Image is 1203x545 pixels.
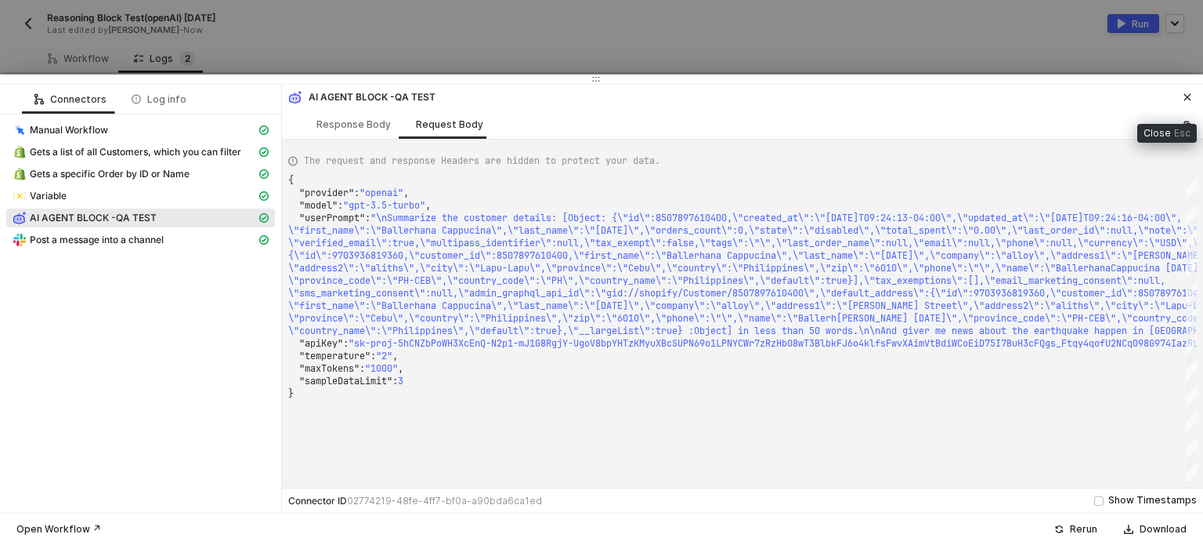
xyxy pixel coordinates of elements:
span: \"province_code\":\"PH-CEB\",\"country_code\":\"PH [288,274,562,287]
div: Connector ID [288,495,542,507]
span: TzKMyuXBcSUPN69o1LPNYCWr7zRzHb08wT3BlbkFJ6o4klfsFw [623,337,897,350]
span: \"first_name\":\"Ballerhana Cappucina\",\"last_nam [288,224,562,237]
span: icon-download [1124,525,1133,534]
span: "maxTokens" [299,362,359,375]
span: icon-cards [259,235,269,245]
span: "openai" [359,187,403,199]
span: ":\"[PERSON_NAME] Street\",\"address2\":\"aliths\", [825,300,1105,312]
div: Download [1140,523,1187,536]
img: integration-icon [13,146,26,158]
div: Close [1143,127,1171,140]
span: icon-close [1183,93,1192,102]
span: , [425,199,431,212]
span: , [398,362,403,375]
span: "userPrompt" [299,212,365,224]
span: rovince\":\"Cebu\",\"country\":\"Philippines\",\"z [562,262,836,274]
span: sabled\",\"total_spent\":\"0.00\",\"last_order_id\ [825,224,1100,237]
span: AI AGENT BLOCK -QA TEST [6,209,275,227]
textarea: Editor content;Press Alt+F1 for Accessibility Options. [288,174,289,175]
span: \"province\":\"Cebu\",\"country\":\"Philippines\", [288,312,562,325]
span: "sampleDataLimit" [299,375,392,387]
span: Variable [30,190,67,202]
span: icon-drag-indicator [591,74,601,84]
span: AI AGENT BLOCK -QA TEST [30,212,157,224]
span: ull,\"tax_exempt\":false,\"tags\":\"\",\"last_orde [562,237,836,249]
span: vXAimVtBdiWCoEiD75I7BuH3cFQgs_Ftqy4qofU2NCq098G974 [897,337,1171,350]
span: Post a message into a channel [6,231,275,249]
span: "model" [299,199,338,212]
span: nt\":null, [1111,274,1165,287]
span: icon-cards [259,125,269,135]
span: \"zip\":\"6010\",\"phone\":\"\",\"name\":\"Ballerh [562,312,836,325]
span: Gets a list of all Customers, which you can filter [30,146,241,158]
span: icon-cards [259,169,269,179]
img: integration-icon [13,124,26,136]
span: , [392,350,398,362]
div: Rerun [1070,523,1097,536]
span: : [343,337,349,350]
span: "apiKey" [299,337,343,350]
span: icon-success-page [1054,525,1064,534]
span: The request and response Headers are hidden to protect your data. [304,154,660,168]
span: Gets a specific Order by ID or Name [30,168,190,180]
span: : [359,362,365,375]
div: Response Body [316,118,391,131]
span: {\"id\":9703936819360,\"customer_id\":850789761040 [288,249,562,262]
img: integration-icon [289,91,302,104]
img: integration-icon [13,190,26,202]
span: ue}],\"tax_exemptions\":[],\"email_marketing_conse [836,274,1111,287]
span: ip\":\"6010\",\"phone\":\"\",\"name\":\"Ballerhana [836,262,1111,274]
span: { [288,174,294,187]
span: : [392,375,398,387]
span: : [338,199,343,212]
span: \",\"country_name\":\"Philippines\",\"default\":tr [562,274,836,287]
div: Show Timestamps [1108,493,1197,508]
span: ame\":\"[DATE]\",\"company\":\"alloy\",\"address [836,249,1100,262]
button: Download [1114,520,1197,539]
span: \"first_name\":\"Ballerhana Cappucina\",\"last_nam [288,300,562,312]
img: integration-icon [13,168,26,180]
span: ":8507897610400,\"created_at\":\"[DATE]T09:24: [645,212,897,224]
span: "2" [376,350,392,362]
span: \"address2\":\"aliths\",\"city\":\"Lapu-Lapu\",\"p [288,262,562,274]
span: e\":\"[DATE]\",\"orders_count\":0,\"state\":\"di [562,224,825,237]
span: 02774219-48fe-4ff7-bf0a-a90bda6ca1ed [347,495,542,507]
span: icon-cards [259,147,269,157]
span: efault_address\":{\"id\":9703936819360,\"customer_ [836,287,1111,300]
span: icon-logic [34,95,44,104]
span: Gets a list of all Customers, which you can filter [6,143,275,162]
div: Log info [132,93,186,106]
span: e\":\"[DATE]\",\"company\":\"alloy\",\"address1\ [562,300,825,312]
span: "gpt-3.5-turbo" [343,199,425,212]
span: rds.\n\nAnd giver me news about the earthquake hap [836,325,1111,337]
span: _id\":\"gid://shopify/Customer/8507897610400\",\"d [562,287,836,300]
span: "sk-proj-5hCNZbPoWH3XcEnQ-N2p1-mJ1G8RgjY-UgoV8bpYH [349,337,623,350]
span: "temperature" [299,350,370,362]
span: , [403,187,409,199]
div: Esc [1174,127,1190,140]
span: \"verified_email\":true,\"multipass_identifier\":n [288,237,562,249]
div: AI AGENT BLOCK -QA TEST [288,90,435,104]
span: 13-04:00\",\"updated_at\":\"[DATE]T09:24:16-04 [897,212,1149,224]
span: Variable [6,187,275,205]
div: Open Workflow ↗ [16,523,101,536]
span: Post a message into a channel [30,234,164,246]
button: Rerun [1044,520,1107,539]
button: Open Workflow ↗ [6,520,111,539]
span: Gets a specific Order by ID or Name [6,165,275,183]
span: ,\"__largeList\":true} :Object] in less than 50 wo [562,325,836,337]
span: r_name\":null,\"email\":null,\"phone\":null,\"curr [836,237,1111,249]
div: Request Body [416,118,483,131]
span: \"country_name\":\"Philippines\",\"default\":true} [288,325,562,337]
span: :00\", [1149,212,1182,224]
span: 0,\"first_name\":\"Ballerhana Cappucina\",\"last_n [562,249,836,262]
span: : [370,350,376,362]
span: [PERSON_NAME] [DATE]\",\"province_code\":\"PH-CE [836,312,1100,325]
span: \"sms_marketing_consent\":null,\"admin_graphql_api [288,287,562,300]
span: Manual Workflow [6,121,275,140]
span: } [288,387,294,400]
span: : [354,187,359,199]
span: "\nSummarize the customer details: [Object: {\"id\ [370,212,645,224]
span: "1000" [365,362,398,375]
div: Connectors [34,93,107,106]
